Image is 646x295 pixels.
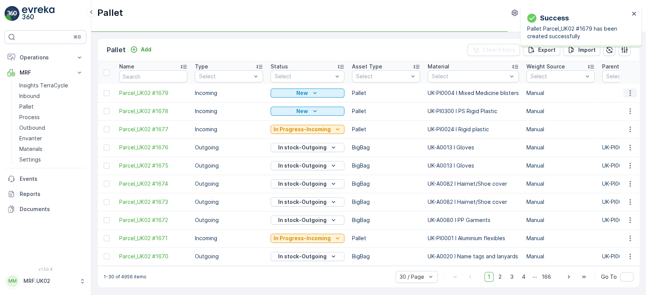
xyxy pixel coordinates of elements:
[578,46,596,54] p: Import
[526,180,595,188] p: Manual
[127,45,154,54] button: Add
[432,73,507,80] p: Select
[195,126,263,133] p: Incoming
[5,6,20,21] img: logo
[195,216,263,224] p: Outgoing
[352,63,382,70] p: Asset Type
[538,46,556,54] p: Export
[20,69,71,76] p: MRF
[274,126,331,133] p: In Progress-Incoming
[271,197,344,206] button: In stock-Outgoing
[195,63,208,70] p: Type
[428,234,519,242] p: UK-PI0001 I Aluminium flexibles
[195,180,263,188] p: Outgoing
[119,89,187,97] span: Parcel_UK02 #1679
[16,91,86,101] a: Inbound
[484,272,493,282] span: 1
[428,216,519,224] p: UK-A0080 I PP Garments
[19,92,40,100] p: Inbound
[540,13,569,23] p: Success
[526,216,595,224] p: Manual
[19,145,42,153] p: Materials
[5,186,86,202] a: Reports
[104,217,110,223] div: Toggle Row Selected
[119,234,187,242] a: Parcel_UK02 #1671
[22,6,54,21] img: logo_light-DOdMpM7g.png
[526,144,595,151] p: Manual
[278,253,327,260] p: In stock-Outgoing
[526,162,595,169] p: Manual
[531,73,583,80] p: Select
[104,126,110,132] div: Toggle Row Selected
[19,156,41,163] p: Settings
[119,198,187,206] a: Parcel_UK02 #1673
[119,180,187,188] a: Parcel_UK02 #1674
[428,63,449,70] p: Material
[352,198,420,206] p: BigBag
[526,107,595,115] p: Manual
[5,50,86,65] button: Operations
[119,162,187,169] a: Parcel_UK02 #1675
[274,234,331,242] p: In Progress-Incoming
[5,273,86,289] button: MMMRF.UK02
[104,235,110,241] div: Toggle Row Selected
[16,133,86,144] a: Envanter
[428,107,519,115] p: UK-PI0300 I PS Rigid Plastic
[6,275,19,287] div: MM
[5,202,86,217] a: Documents
[19,113,40,121] p: Process
[352,126,420,133] p: Pallet
[23,277,76,285] p: MRF.UK02
[271,63,288,70] p: Status
[20,54,71,61] p: Operations
[16,144,86,154] a: Materials
[539,272,554,282] span: 166
[428,89,519,97] p: UK-PI0004 I Mixed Medicine blisters
[19,135,42,142] p: Envanter
[271,179,344,188] button: In stock-Outgoing
[104,199,110,205] div: Toggle Row Selected
[73,34,81,40] p: ⌘B
[352,180,420,188] p: BigBag
[271,252,344,261] button: In stock-Outgoing
[271,143,344,152] button: In stock-Outgoing
[119,107,187,115] a: Parcel_UK02 #1678
[271,161,344,170] button: In stock-Outgoing
[602,63,645,70] p: Parent Materials
[19,82,68,89] p: Insights TerraCycle
[119,144,187,151] a: Parcel_UK02 #1676
[352,216,420,224] p: BigBag
[119,216,187,224] a: Parcel_UK02 #1672
[20,205,83,213] p: Documents
[483,46,515,54] p: Clear Filters
[271,216,344,225] button: In stock-Outgoing
[195,89,263,97] p: Incoming
[527,25,629,40] p: Pallet Parcel_UK02 #1679 has been created successfully
[523,44,560,56] button: Export
[532,272,537,282] p: ...
[141,46,151,53] p: Add
[119,70,187,82] input: Search
[16,112,86,123] a: Process
[20,175,83,183] p: Events
[119,253,187,260] a: Parcel_UK02 #1670
[495,272,505,282] span: 2
[428,198,519,206] p: UK-A0082 I Hairnet/Shoe cover
[428,180,519,188] p: UK-A0082 I Hairnet/Shoe cover
[19,103,34,110] p: Pallet
[119,126,187,133] span: Parcel_UK02 #1677
[352,89,420,97] p: Pallet
[296,107,308,115] p: New
[352,107,420,115] p: Pallet
[16,101,86,112] a: Pallet
[16,80,86,91] a: Insights TerraCycle
[278,144,327,151] p: In stock-Outgoing
[352,253,420,260] p: BigBag
[428,144,519,151] p: UK-A0013 I Gloves
[356,73,408,80] p: Select
[278,216,327,224] p: In stock-Outgoing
